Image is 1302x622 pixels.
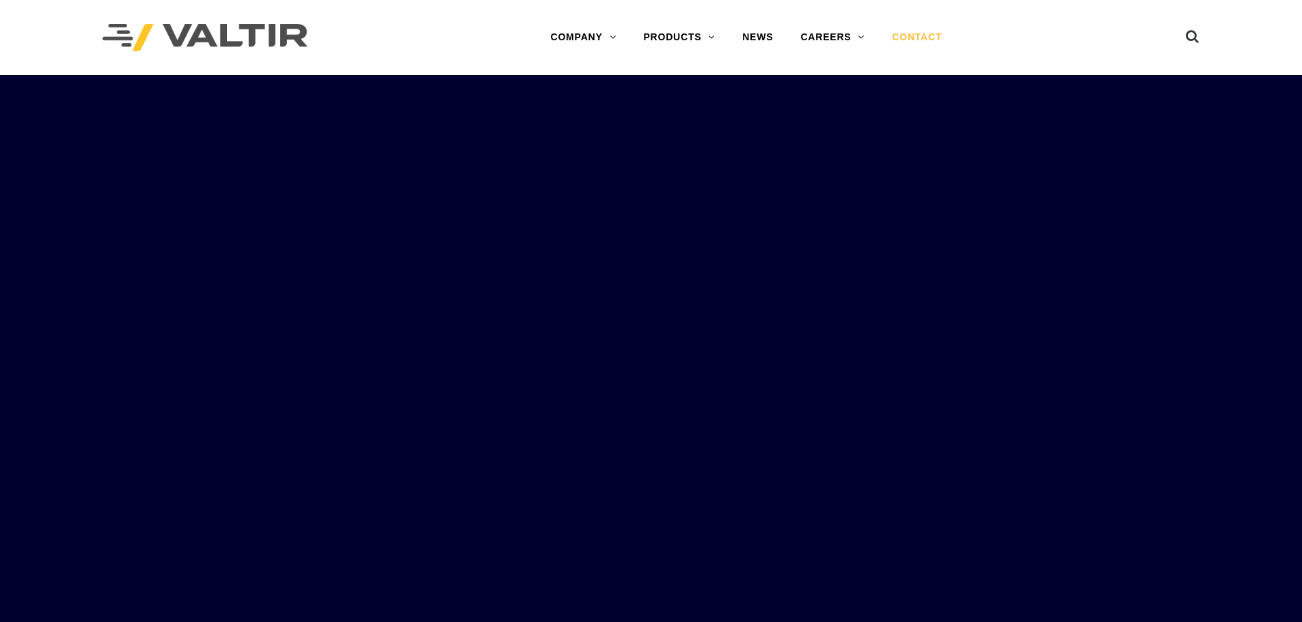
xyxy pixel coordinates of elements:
[537,24,629,51] a: COMPANY
[729,24,787,51] a: NEWS
[103,24,308,52] img: Valtir
[787,24,878,51] a: CAREERS
[878,24,955,51] a: CONTACT
[629,24,729,51] a: PRODUCTS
